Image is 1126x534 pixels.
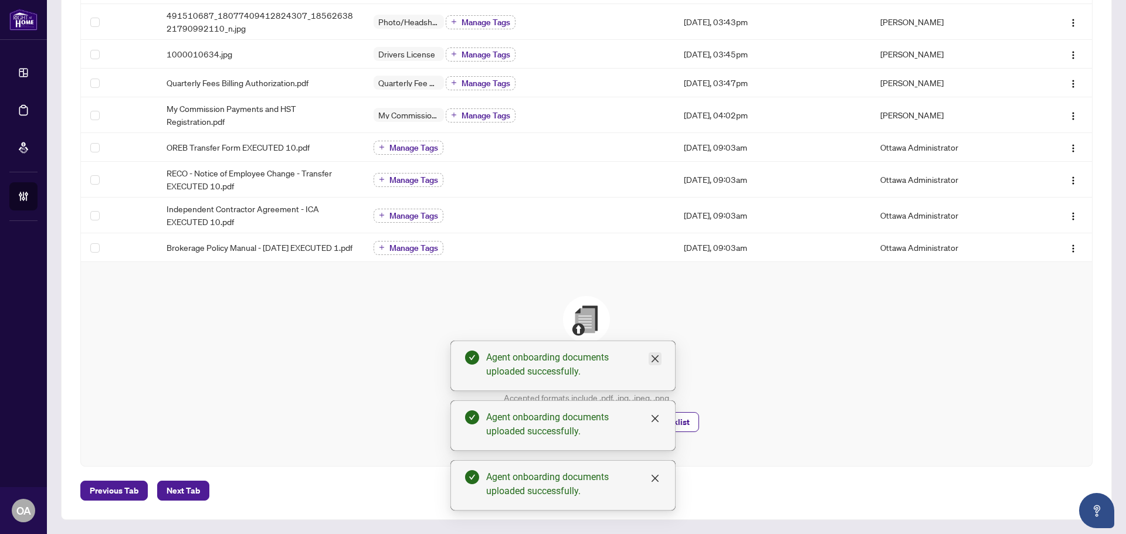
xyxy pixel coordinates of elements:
[650,354,660,363] span: close
[1069,244,1078,253] img: Logo
[486,410,661,438] div: Agent onboarding documents uploaded successfully.
[451,51,457,57] span: plus
[871,198,1026,233] td: Ottawa Administrator
[451,112,457,118] span: plus
[1064,138,1083,157] button: Logo
[871,4,1026,40] td: [PERSON_NAME]
[465,410,479,424] span: check-circle
[374,18,444,26] span: Photo/Headshot
[389,212,438,220] span: Manage Tags
[649,472,662,485] a: Close
[446,108,515,123] button: Manage Tags
[379,144,385,150] span: plus
[1064,12,1083,31] button: Logo
[389,176,438,184] span: Manage Tags
[167,141,310,154] span: OREB Transfer Form EXECUTED 10.pdf
[871,69,1026,97] td: [PERSON_NAME]
[465,470,479,484] span: check-circle
[650,414,660,423] span: close
[90,481,138,500] span: Previous Tab
[1069,111,1078,121] img: Logo
[167,202,355,228] span: Independent Contractor Agreement - ICA EXECUTED 10.pdf
[563,296,610,343] img: File Upload
[451,80,457,86] span: plus
[167,9,355,35] span: 491510687_18077409412824307_1856263821790992110_n.jpg
[871,233,1026,262] td: Ottawa Administrator
[486,351,661,379] div: Agent onboarding documents uploaded successfully.
[486,470,661,498] div: Agent onboarding documents uploaded successfully.
[446,15,515,29] button: Manage Tags
[871,133,1026,162] td: Ottawa Administrator
[462,50,510,59] span: Manage Tags
[674,133,871,162] td: [DATE], 09:03am
[1064,45,1083,63] button: Logo
[1064,106,1083,124] button: Logo
[1069,18,1078,28] img: Logo
[674,69,871,97] td: [DATE], 03:47pm
[374,173,443,187] button: Manage Tags
[674,40,871,69] td: [DATE], 03:45pm
[167,241,352,254] span: Brokerage Policy Manual - [DATE] EXECUTED 1.pdf
[167,76,308,89] span: Quarterly Fees Billing Authorization.pdf
[1064,170,1083,189] button: Logo
[1064,238,1083,257] button: Logo
[649,412,662,425] a: Close
[389,244,438,252] span: Manage Tags
[871,162,1026,198] td: Ottawa Administrator
[167,47,232,60] span: 1000010634.jpg
[462,18,510,26] span: Manage Tags
[871,97,1026,133] td: [PERSON_NAME]
[451,19,457,25] span: plus
[674,198,871,233] td: [DATE], 09:03am
[674,4,871,40] td: [DATE], 03:43pm
[1064,73,1083,92] button: Logo
[104,359,1069,373] p: Drag & Drop to Upload Files
[871,40,1026,69] td: [PERSON_NAME]
[1069,50,1078,60] img: Logo
[379,244,385,250] span: plus
[167,102,355,128] span: My Commission Payments and HST Registration.pdf
[674,97,871,133] td: [DATE], 04:02pm
[157,481,209,501] button: Next Tab
[374,241,443,255] button: Manage Tags
[1069,79,1078,89] img: Logo
[650,474,660,483] span: close
[446,47,515,62] button: Manage Tags
[1064,206,1083,225] button: Logo
[167,481,200,500] span: Next Tab
[167,166,355,192] span: RECO - Notice of Employee Change - Transfer EXECUTED 10.pdf
[379,176,385,182] span: plus
[1069,144,1078,153] img: Logo
[1069,176,1078,185] img: Logo
[379,212,385,218] span: plus
[462,111,510,120] span: Manage Tags
[465,351,479,365] span: check-circle
[674,162,871,198] td: [DATE], 09:03am
[374,111,444,119] span: My Commission Payments & HST Registration
[649,352,662,365] a: Close
[389,144,438,152] span: Manage Tags
[674,233,871,262] td: [DATE], 09:03am
[446,76,515,90] button: Manage Tags
[1069,212,1078,221] img: Logo
[104,378,1069,404] p: Maximum file size: 25 MB Accepted formats include .pdf, .jpg, .jpeg, .png
[95,276,1078,452] span: File UploadDrag & Drop to Upload FilesMaximum file size:25MBAccepted formats include .pdf, .jpg, ...
[374,79,444,87] span: Quarterly Fee Auto-Debit Authorization
[1079,493,1114,528] button: Open asap
[374,141,443,155] button: Manage Tags
[9,9,38,30] img: logo
[374,50,440,58] span: Drivers License
[16,502,31,519] span: OA
[80,481,148,501] button: Previous Tab
[462,79,510,87] span: Manage Tags
[374,209,443,223] button: Manage Tags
